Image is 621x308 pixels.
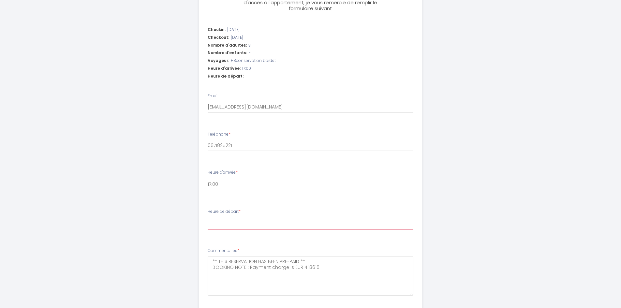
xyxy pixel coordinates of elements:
[227,27,240,33] span: [DATE]
[208,169,238,176] label: Heure d'arrivée
[208,248,239,254] label: Commentaires
[208,50,247,56] span: Nombre d'enfants:
[208,27,226,33] span: Checkin:
[208,35,229,41] span: Checkout:
[248,42,251,49] span: 3
[231,58,276,64] span: HBconservation bordet
[245,73,247,80] span: -
[208,209,241,215] label: Heure de départ
[249,50,251,56] span: -
[208,73,244,80] span: Heure de départ:
[208,131,230,138] label: Téléphone
[208,66,241,72] span: Heure d'arrivée:
[231,35,243,41] span: [DATE]
[208,42,247,49] span: Nombre d'adultes:
[208,93,218,99] label: Email
[208,58,229,64] span: Voyageur:
[242,66,251,72] span: 17:00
